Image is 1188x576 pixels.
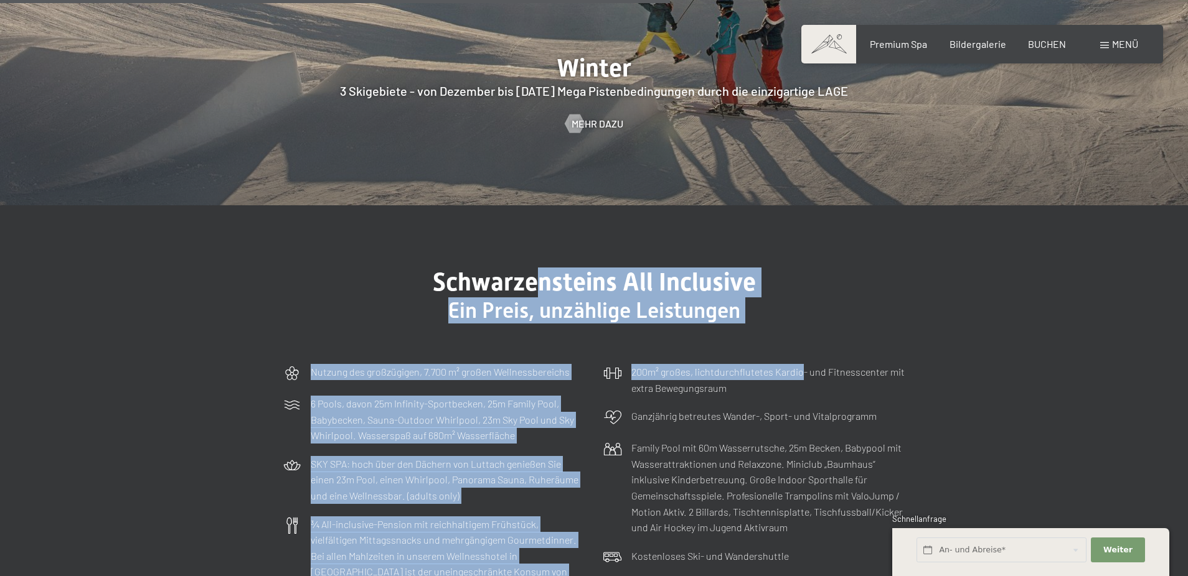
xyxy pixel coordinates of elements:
[565,117,623,131] a: Mehr dazu
[311,364,570,380] p: Nutzung des großzügigen, 7.700 m² großen Wellnessbereichs
[870,38,927,50] a: Premium Spa
[892,514,946,524] span: Schnellanfrage
[572,117,623,131] span: Mehr dazu
[311,396,585,444] p: 6 Pools, davon 25m Infinity-Sportbecken, 25m Family Pool, Babybecken, Sauna-Outdoor Whirlpool, 23...
[631,364,905,396] p: 200m² großes, lichtdurchflutetes Kardio- und Fitnesscenter mit extra Bewegungsraum
[1091,537,1144,563] button: Weiter
[950,38,1006,50] a: Bildergalerie
[1103,544,1133,555] span: Weiter
[1028,38,1066,50] a: BUCHEN
[631,440,905,536] p: Family Pool mit 60m Wasserrutsche, 25m Becken, Babypool mit Wasserattraktionen und Relaxzone. Min...
[433,267,756,297] span: Schwarzensteins All Inclusive
[1112,38,1138,50] span: Menü
[311,456,585,504] p: SKY SPA: hoch über den Dächern von Luttach genießen Sie einen 23m Pool, einen Whirlpool, Panorama...
[631,548,789,564] p: Kostenloses Ski- und Wandershuttle
[631,408,877,424] p: Ganzjährig betreutes Wander-, Sport- und Vitalprogramm
[448,298,740,323] span: Ein Preis, unzählige Leistungen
